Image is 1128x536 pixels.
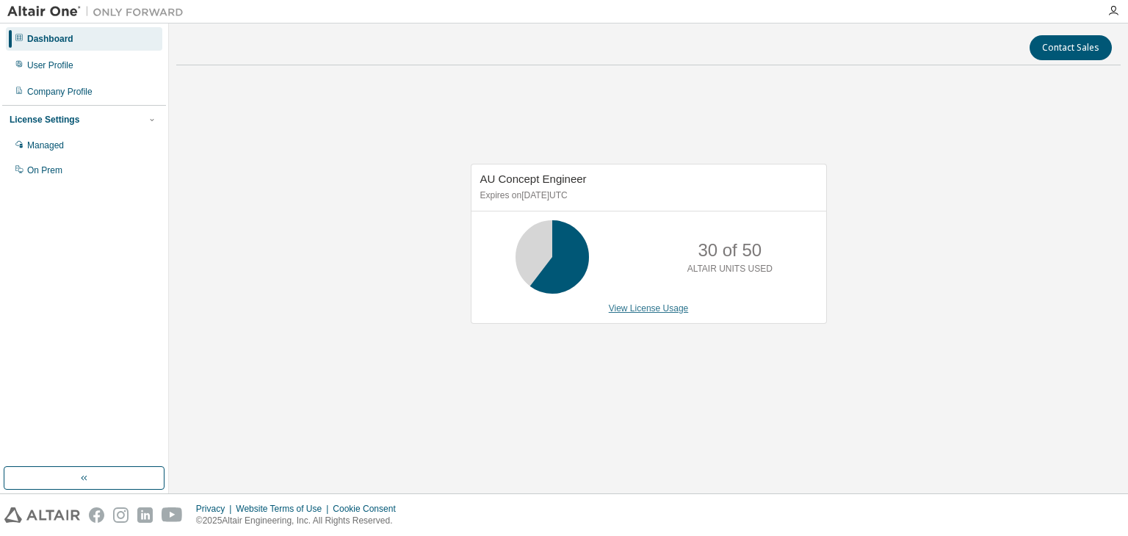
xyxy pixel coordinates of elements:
div: On Prem [27,164,62,176]
div: Dashboard [27,33,73,45]
div: Cookie Consent [333,503,404,515]
div: User Profile [27,59,73,71]
img: Altair One [7,4,191,19]
img: facebook.svg [89,507,104,523]
img: altair_logo.svg [4,507,80,523]
div: Company Profile [27,86,93,98]
div: Managed [27,140,64,151]
p: 30 of 50 [698,238,762,263]
div: Privacy [196,503,236,515]
img: linkedin.svg [137,507,153,523]
p: Expires on [DATE] UTC [480,189,814,202]
p: ALTAIR UNITS USED [687,263,773,275]
div: Website Terms of Use [236,503,333,515]
div: License Settings [10,114,79,126]
img: instagram.svg [113,507,129,523]
p: © 2025 Altair Engineering, Inc. All Rights Reserved. [196,515,405,527]
button: Contact Sales [1030,35,1112,60]
img: youtube.svg [162,507,183,523]
span: AU Concept Engineer [480,173,587,185]
a: View License Usage [609,303,689,314]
